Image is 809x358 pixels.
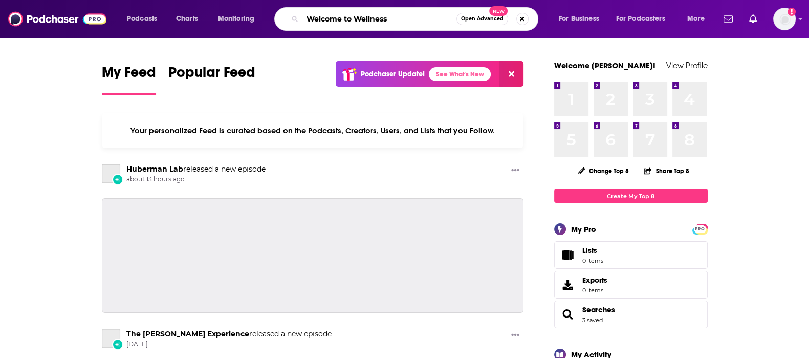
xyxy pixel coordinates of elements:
a: The Joe Rogan Experience [102,329,120,348]
span: Lists [582,246,603,255]
span: Lists [582,246,597,255]
svg: Add a profile image [788,8,796,16]
a: 3 saved [582,317,603,324]
div: New Episode [112,174,123,185]
span: My Feed [102,64,156,87]
a: Popular Feed [168,64,255,95]
p: Podchaser Update! [361,70,425,78]
input: Search podcasts, credits, & more... [302,11,456,27]
a: Huberman Lab [102,164,120,183]
span: Exports [558,278,578,292]
button: open menu [609,11,680,27]
a: Charts [169,11,204,27]
button: open menu [680,11,717,27]
span: Exports [582,276,607,285]
button: Show profile menu [773,8,796,30]
h3: released a new episode [126,329,332,339]
div: Your personalized Feed is curated based on the Podcasts, Creators, Users, and Lists that you Follow. [102,113,524,148]
button: open menu [552,11,612,27]
span: about 13 hours ago [126,175,266,184]
a: Show notifications dropdown [745,10,761,28]
a: Welcome [PERSON_NAME]! [554,60,655,70]
a: View Profile [666,60,708,70]
a: Lists [554,241,708,269]
button: open menu [211,11,268,27]
span: [DATE] [126,340,332,349]
button: Show More Button [507,164,523,177]
button: Change Top 8 [572,164,636,177]
span: Podcasts [127,12,157,26]
button: Share Top 8 [643,161,689,181]
span: More [687,12,705,26]
button: Show More Button [507,329,523,342]
span: For Podcasters [616,12,665,26]
span: Monitoring [218,12,254,26]
span: Popular Feed [168,64,255,87]
a: My Feed [102,64,156,95]
span: 0 items [582,287,607,294]
div: Search podcasts, credits, & more... [284,7,548,31]
a: Searches [582,305,615,314]
span: Lists [558,248,578,262]
span: Charts [176,12,198,26]
a: Huberman Lab [126,164,183,174]
a: Create My Top 8 [554,189,708,203]
img: Podchaser - Follow, Share and Rate Podcasts [8,9,106,29]
a: Searches [558,307,578,322]
span: Logged in as nicole.koremenos [773,8,796,30]
a: The Joe Rogan Experience [126,329,249,339]
span: PRO [694,225,706,233]
span: For Business [559,12,599,26]
a: Exports [554,271,708,299]
a: See What's New [429,67,491,81]
span: 0 items [582,257,603,264]
span: New [489,6,508,16]
button: Open AdvancedNew [456,13,508,25]
div: My Pro [571,224,596,234]
a: Show notifications dropdown [719,10,737,28]
a: PRO [694,225,706,233]
h3: released a new episode [126,164,266,174]
span: Open Advanced [461,16,504,22]
span: Searches [554,301,708,328]
div: New Episode [112,339,123,350]
button: open menu [120,11,170,27]
img: User Profile [773,8,796,30]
